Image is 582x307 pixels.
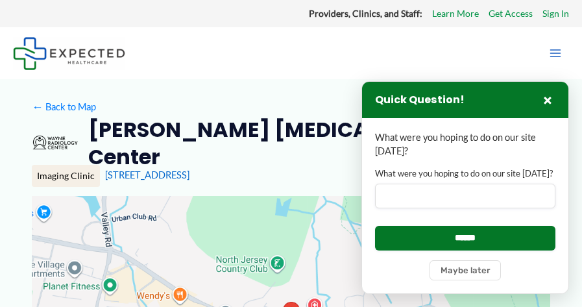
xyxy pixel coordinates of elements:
[32,101,43,113] span: ←
[13,37,125,70] img: Expected Healthcare Logo - side, dark font, small
[105,169,189,180] a: [STREET_ADDRESS]
[375,131,555,158] p: What were you hoping to do on our site [DATE]?
[542,40,569,67] button: Main menu toggle
[432,5,479,22] a: Learn More
[542,5,569,22] a: Sign In
[309,8,422,19] strong: Providers, Clinics, and Staff:
[32,165,100,187] div: Imaging Clinic
[430,260,501,280] button: Maybe later
[489,5,533,22] a: Get Access
[540,92,555,108] button: Close
[375,167,555,180] label: What were you hoping to do on our site [DATE]?
[32,98,96,116] a: ←Back to Map
[88,116,488,170] h2: [PERSON_NAME] [MEDICAL_DATA] Center
[375,93,465,107] h3: Quick Question!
